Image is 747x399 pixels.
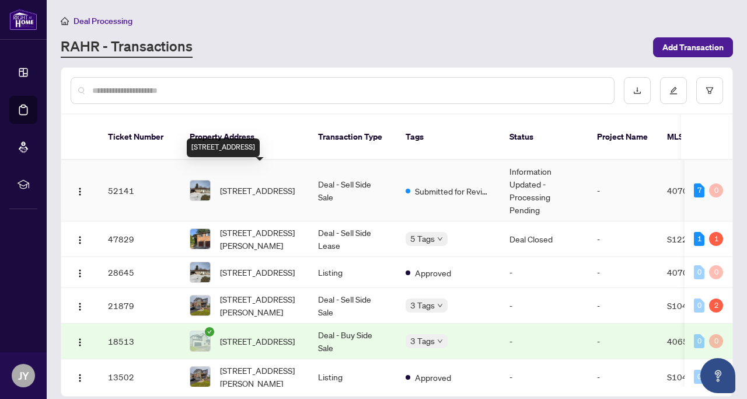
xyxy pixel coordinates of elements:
[588,324,658,359] td: -
[220,335,295,348] span: [STREET_ADDRESS]
[99,324,180,359] td: 18513
[75,235,85,245] img: Logo
[588,221,658,257] td: -
[696,77,723,104] button: filter
[99,221,180,257] td: 47829
[694,232,704,246] div: 1
[190,296,210,315] img: thumbnail-img
[694,370,704,384] div: 0
[694,265,704,279] div: 0
[190,262,210,282] img: thumbnail-img
[61,17,69,25] span: home
[500,160,588,221] td: Information Updated - Processing Pending
[667,185,709,196] span: 40709243
[75,187,85,196] img: Logo
[190,181,210,200] img: thumbnail-img
[588,257,658,288] td: -
[9,9,37,30] img: logo
[669,86,678,95] span: edit
[71,230,89,248] button: Logo
[309,160,396,221] td: Deal - Sell Side Sale
[437,236,443,242] span: down
[396,115,500,160] th: Tags
[190,229,210,249] img: thumbnail-img
[74,16,132,26] span: Deal Processing
[190,331,210,351] img: thumbnail-img
[653,37,733,57] button: Add Transaction
[309,115,396,160] th: Transaction Type
[220,364,299,390] span: [STREET_ADDRESS][PERSON_NAME]
[71,367,89,386] button: Logo
[205,327,214,336] span: check-circle
[220,266,295,279] span: [STREET_ADDRESS]
[500,359,588,395] td: -
[658,115,728,160] th: MLS #
[415,266,451,279] span: Approved
[75,269,85,278] img: Logo
[99,115,180,160] th: Ticket Number
[588,288,658,324] td: -
[706,86,714,95] span: filter
[633,86,641,95] span: download
[624,77,651,104] button: download
[410,299,435,312] span: 3 Tags
[415,371,451,384] span: Approved
[588,160,658,221] td: -
[667,267,709,277] span: 40709243
[667,300,714,311] span: S10402877
[667,336,709,346] span: 40653914
[437,303,443,308] span: down
[709,299,723,313] div: 2
[99,359,180,395] td: 13502
[71,332,89,351] button: Logo
[309,324,396,359] td: Deal - Buy Side Sale
[190,367,210,387] img: thumbnail-img
[61,37,193,58] a: RAHR - Transactions
[709,232,723,246] div: 1
[500,257,588,288] td: -
[660,77,687,104] button: edit
[75,373,85,383] img: Logo
[99,288,180,324] td: 21879
[220,226,299,252] span: [STREET_ADDRESS][PERSON_NAME]
[71,181,89,200] button: Logo
[667,372,714,382] span: S10402877
[667,234,714,244] span: S12284249
[709,334,723,348] div: 0
[71,296,89,315] button: Logo
[437,338,443,344] span: down
[694,334,704,348] div: 0
[709,183,723,197] div: 0
[309,257,396,288] td: Listing
[99,160,180,221] td: 52141
[309,359,396,395] td: Listing
[694,299,704,313] div: 0
[220,293,299,318] span: [STREET_ADDRESS][PERSON_NAME]
[410,232,435,245] span: 5 Tags
[18,367,29,384] span: JY
[415,185,491,197] span: Submitted for Review
[500,115,588,160] th: Status
[588,359,658,395] td: -
[220,184,295,197] span: [STREET_ADDRESS]
[709,265,723,279] div: 0
[694,183,704,197] div: 7
[700,358,735,393] button: Open asap
[75,338,85,347] img: Logo
[410,334,435,348] span: 3 Tags
[662,38,724,57] span: Add Transaction
[500,288,588,324] td: -
[180,115,309,160] th: Property Address
[309,288,396,324] td: Deal - Sell Side Sale
[500,221,588,257] td: Deal Closed
[71,263,89,282] button: Logo
[75,302,85,311] img: Logo
[309,221,396,257] td: Deal - Sell Side Lease
[187,138,260,157] div: [STREET_ADDRESS]
[588,115,658,160] th: Project Name
[99,257,180,288] td: 28645
[500,324,588,359] td: -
